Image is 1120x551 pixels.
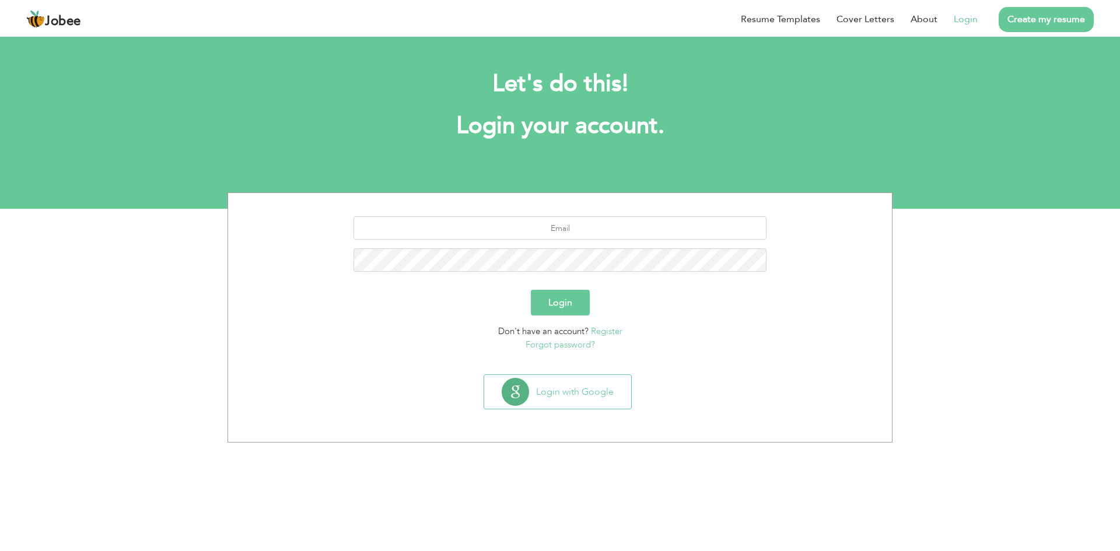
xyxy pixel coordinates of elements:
a: Register [591,325,622,337]
a: Login [954,12,978,26]
img: jobee.io [26,10,45,29]
a: Jobee [26,10,81,29]
span: Jobee [45,15,81,28]
input: Email [353,216,767,240]
a: About [911,12,937,26]
a: Forgot password? [526,339,595,350]
a: Cover Letters [836,12,894,26]
a: Create my resume [999,7,1094,32]
h1: Login your account. [245,111,875,141]
button: Login [531,290,590,315]
span: Don't have an account? [498,325,589,337]
a: Resume Templates [741,12,820,26]
h2: Let's do this! [245,69,875,99]
button: Login with Google [484,375,631,409]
